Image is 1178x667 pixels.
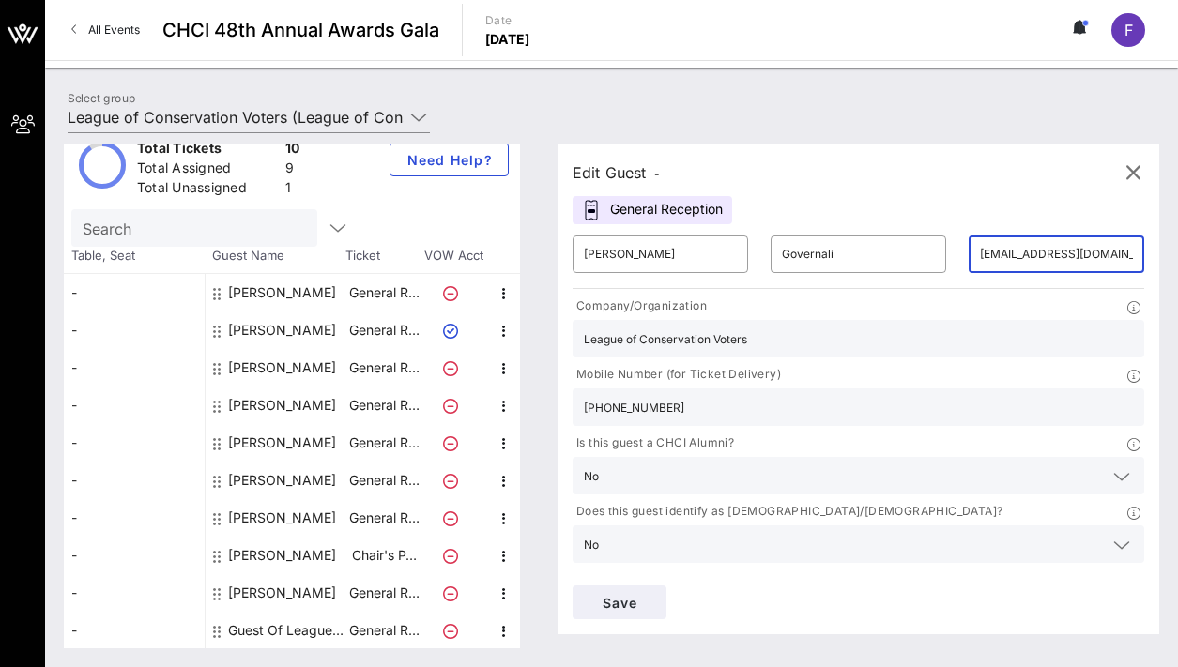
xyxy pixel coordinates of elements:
[485,11,530,30] p: Date
[573,502,1002,522] p: Does this guest identify as [DEMOGRAPHIC_DATA]/[DEMOGRAPHIC_DATA]?
[228,574,336,612] div: Sebastian Suarez
[346,499,421,537] p: General R…
[782,239,935,269] input: Last Name*
[228,499,336,537] div: Mika Hyer
[584,470,599,483] div: No
[64,247,205,265] span: Table, Seat
[64,537,205,574] div: -
[64,424,205,462] div: -
[573,585,666,619] button: Save
[405,152,493,168] span: Need Help?
[137,159,278,182] div: Total Assigned
[346,612,421,649] p: General R…
[285,139,300,162] div: 10
[228,274,336,311] div: Francesca Governali
[573,570,689,590] p: Dietary Restrictions
[1111,13,1145,47] div: F
[137,178,278,202] div: Total Unassigned
[162,16,439,44] span: CHCI 48th Annual Awards Gala
[205,247,345,265] span: Guest Name
[346,537,421,574] p: Chair's P…
[64,612,205,649] div: -
[573,457,1144,494] div: No
[573,159,660,186] div: Edit Guest
[228,387,336,424] div: Leslie Hinkson
[285,178,300,202] div: 1
[64,574,205,612] div: -
[228,612,346,649] div: Guest Of League of Conservation Voters
[64,349,205,387] div: -
[64,499,205,537] div: -
[137,139,278,162] div: Total Tickets
[390,143,509,176] button: Need Help?
[573,296,707,316] p: Company/Organization
[228,537,336,574] div: Sara Chieffo
[485,30,530,49] p: [DATE]
[584,538,599,552] div: No
[346,424,421,462] p: General R…
[346,349,421,387] p: General R…
[228,462,336,499] div: Matthew Davis
[345,247,421,265] span: Ticket
[346,574,421,612] p: General R…
[980,239,1133,269] input: Email*
[346,387,421,424] p: General R…
[64,387,205,424] div: -
[573,525,1144,563] div: No
[584,239,737,269] input: First Name*
[346,462,421,499] p: General R…
[64,462,205,499] div: -
[64,274,205,311] div: -
[346,274,421,311] p: General R…
[228,424,336,462] div: Lizzy Duncan
[346,311,421,349] p: General R…
[228,349,336,387] div: Keith Rushing
[285,159,300,182] div: 9
[228,311,336,349] div: Fransiska Dale
[654,167,660,181] span: -
[573,433,734,453] p: Is this guest a CHCI Alumni?
[68,91,135,105] label: Select group
[573,196,732,224] div: General Reception
[60,15,151,45] a: All Events
[1124,21,1133,39] span: F
[573,365,781,385] p: Mobile Number (for Ticket Delivery)
[88,23,140,37] span: All Events
[588,595,651,611] span: Save
[64,311,205,349] div: -
[421,247,486,265] span: VOW Acct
